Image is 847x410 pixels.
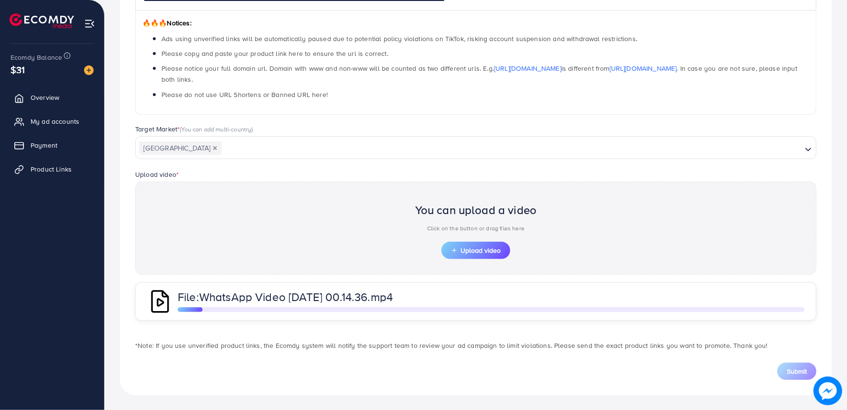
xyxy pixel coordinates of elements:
span: 🔥🔥🔥 [142,18,167,28]
button: Deselect Pakistan [213,146,217,151]
label: Upload video [135,170,179,179]
span: Please notice your full domain url. Domain with www and non-www will be counted as two different ... [161,64,797,84]
a: Product Links [7,160,97,179]
p: Click on the button or drag files here [415,223,537,234]
a: Overview [7,88,97,107]
a: [URL][DOMAIN_NAME] [494,64,561,73]
span: Please do not use URL Shortens or Banned URL here! [161,90,328,99]
span: (You can add multi-country) [180,125,253,133]
p: *Note: If you use unverified product links, the Ecomdy system will notify the support team to rev... [135,340,816,351]
a: [URL][DOMAIN_NAME] [610,64,677,73]
span: Ads using unverified links will be automatically paused due to potential policy violations on Tik... [161,34,637,43]
a: Payment [7,136,97,155]
img: logo [10,13,74,28]
img: QAAAABJRU5ErkJggg== [147,289,173,314]
span: Overview [31,93,59,102]
span: Payment [31,140,57,150]
span: Notices: [142,18,192,28]
span: Submit [787,367,807,376]
input: Search for option [223,141,801,156]
button: Upload video [441,242,510,259]
p: File: [178,291,488,302]
button: Submit [777,363,816,380]
span: Ecomdy Balance [11,53,62,62]
img: image [816,379,839,402]
span: Upload video [451,247,501,254]
span: WhatsApp Video [DATE] 00.14.36.mp4 [199,289,393,305]
span: Product Links [31,164,72,174]
a: My ad accounts [7,112,97,131]
h2: You can upload a video [415,203,537,217]
img: menu [84,18,95,29]
span: Please copy and paste your product link here to ensure the url is correct. [161,49,388,58]
span: $31 [11,63,25,76]
span: My ad accounts [31,117,79,126]
label: Target Market [135,124,253,134]
div: Search for option [135,136,816,159]
img: image [84,65,94,75]
span: [GEOGRAPHIC_DATA] [139,141,222,155]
